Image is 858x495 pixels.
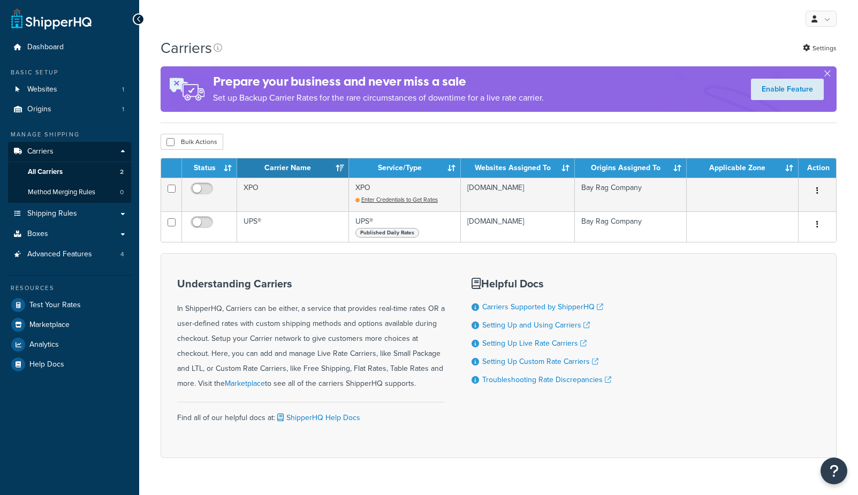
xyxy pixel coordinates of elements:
span: Test Your Rates [29,301,81,310]
span: Origins [27,105,51,114]
a: Test Your Rates [8,295,131,315]
li: All Carriers [8,162,131,182]
li: Origins [8,100,131,119]
a: Carriers [8,142,131,162]
a: Troubleshooting Rate Discrepancies [482,374,611,385]
th: Action [799,158,836,178]
span: Carriers [27,147,54,156]
a: Dashboard [8,37,131,57]
a: Setting Up Live Rate Carriers [482,338,587,349]
a: ShipperHQ Help Docs [275,412,360,423]
td: UPS® [237,211,349,242]
span: 0 [120,188,124,197]
th: Origins Assigned To: activate to sort column ascending [575,158,687,178]
td: UPS® [349,211,461,242]
td: [DOMAIN_NAME] [461,178,575,211]
td: [DOMAIN_NAME] [461,211,575,242]
button: Bulk Actions [161,134,223,150]
a: Help Docs [8,355,131,374]
th: Websites Assigned To: activate to sort column ascending [461,158,575,178]
td: XPO [237,178,349,211]
a: Marketplace [225,378,265,389]
button: Open Resource Center [821,458,847,484]
a: Shipping Rules [8,204,131,224]
div: Resources [8,284,131,293]
a: Enable Feature [751,79,824,100]
span: Advanced Features [27,250,92,259]
span: Marketplace [29,321,70,330]
a: Analytics [8,335,131,354]
th: Applicable Zone: activate to sort column ascending [687,158,799,178]
div: In ShipperHQ, Carriers can be either, a service that provides real-time rates OR a user-defined r... [177,278,445,391]
span: 1 [122,85,124,94]
a: Advanced Features 4 [8,245,131,264]
li: Advanced Features [8,245,131,264]
h4: Prepare your business and never miss a sale [213,73,544,90]
a: Enter Credentials to Get Rates [355,195,438,204]
span: 2 [120,167,124,177]
div: Find all of our helpful docs at: [177,402,445,425]
a: Setting Up and Using Carriers [482,319,590,331]
span: Method Merging Rules [28,188,95,197]
span: Enter Credentials to Get Rates [361,195,438,204]
a: All Carriers 2 [8,162,131,182]
li: Carriers [8,142,131,203]
span: Websites [27,85,57,94]
a: Boxes [8,224,131,244]
span: Published Daily Rates [355,228,419,238]
td: Bay Rag Company [575,211,687,242]
h3: Understanding Carriers [177,278,445,290]
a: ShipperHQ Home [11,8,92,29]
a: Marketplace [8,315,131,334]
a: Carriers Supported by ShipperHQ [482,301,603,313]
td: XPO [349,178,461,211]
li: Method Merging Rules [8,182,131,202]
a: Setting Up Custom Rate Carriers [482,356,598,367]
a: Origins 1 [8,100,131,119]
span: Help Docs [29,360,64,369]
div: Basic Setup [8,68,131,77]
td: Bay Rag Company [575,178,687,211]
li: Websites [8,80,131,100]
h3: Helpful Docs [472,278,611,290]
p: Set up Backup Carrier Rates for the rare circumstances of downtime for a live rate carrier. [213,90,544,105]
th: Carrier Name: activate to sort column ascending [237,158,349,178]
span: Analytics [29,340,59,349]
span: Dashboard [27,43,64,52]
img: ad-rules-rateshop-fe6ec290ccb7230408bd80ed9643f0289d75e0ffd9eb532fc0e269fcd187b520.png [161,66,213,112]
h1: Carriers [161,37,212,58]
a: Method Merging Rules 0 [8,182,131,202]
th: Status: activate to sort column ascending [182,158,237,178]
th: Service/Type: activate to sort column ascending [349,158,461,178]
span: 1 [122,105,124,114]
span: Shipping Rules [27,209,77,218]
div: Manage Shipping [8,130,131,139]
a: Websites 1 [8,80,131,100]
span: Boxes [27,230,48,239]
span: 4 [120,250,124,259]
span: All Carriers [28,167,63,177]
a: Settings [803,41,837,56]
